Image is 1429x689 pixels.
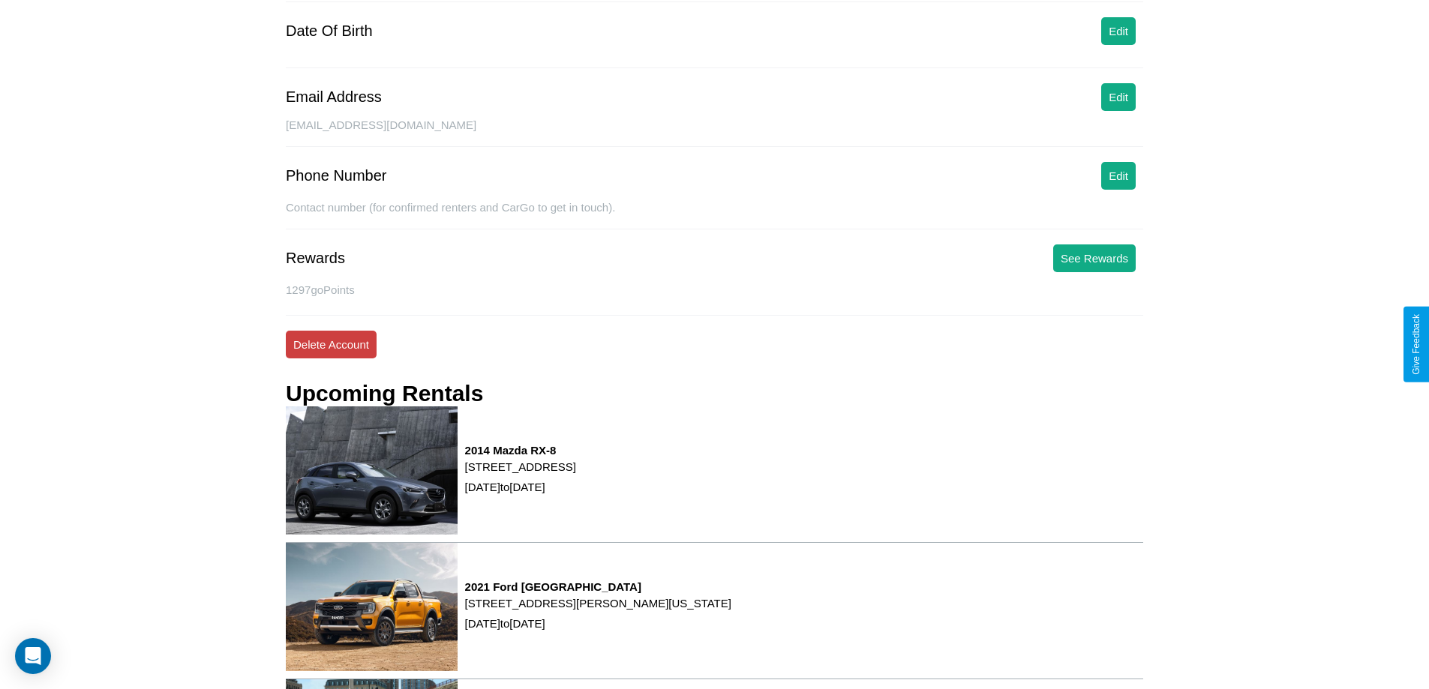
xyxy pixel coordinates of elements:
[465,477,576,497] p: [DATE] to [DATE]
[465,457,576,477] p: [STREET_ADDRESS]
[465,580,731,593] h3: 2021 Ford [GEOGRAPHIC_DATA]
[286,201,1143,229] div: Contact number (for confirmed renters and CarGo to get in touch).
[1101,162,1136,190] button: Edit
[1053,244,1136,272] button: See Rewards
[286,406,458,535] img: rental
[286,543,458,671] img: rental
[286,167,387,184] div: Phone Number
[286,22,373,40] div: Date Of Birth
[286,250,345,267] div: Rewards
[286,118,1143,147] div: [EMAIL_ADDRESS][DOMAIN_NAME]
[465,613,731,634] p: [DATE] to [DATE]
[465,593,731,613] p: [STREET_ADDRESS][PERSON_NAME][US_STATE]
[286,331,377,358] button: Delete Account
[286,381,483,406] h3: Upcoming Rentals
[286,88,382,106] div: Email Address
[1101,17,1136,45] button: Edit
[15,638,51,674] div: Open Intercom Messenger
[286,280,1143,300] p: 1297 goPoints
[1411,314,1421,375] div: Give Feedback
[1101,83,1136,111] button: Edit
[465,444,576,457] h3: 2014 Mazda RX-8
